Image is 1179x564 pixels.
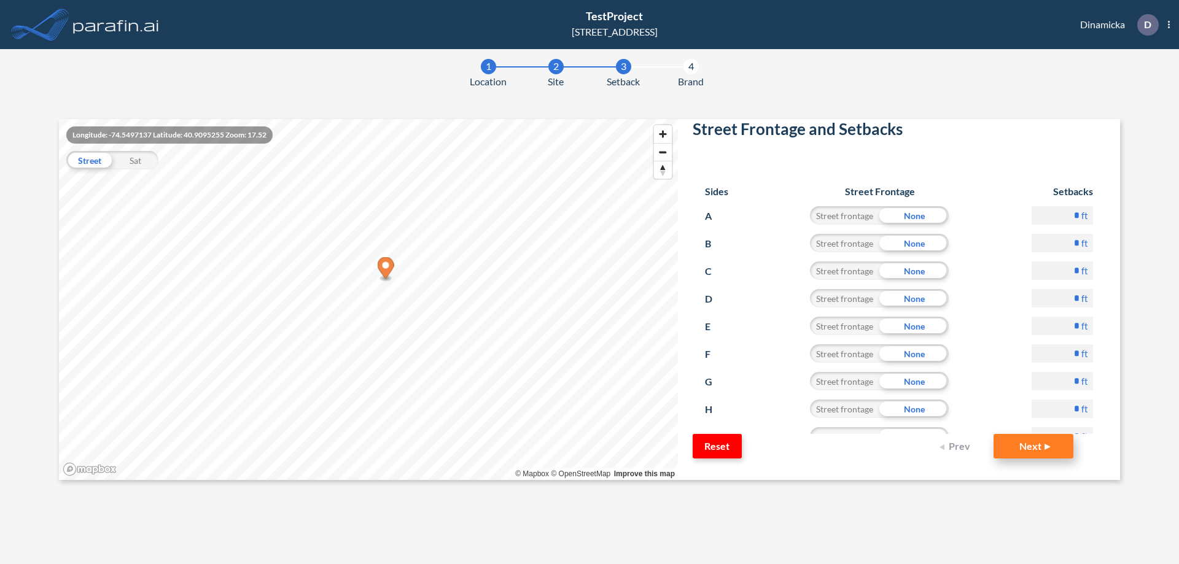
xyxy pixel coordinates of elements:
[1032,185,1093,197] h6: Setbacks
[607,74,640,89] span: Setback
[654,161,672,179] button: Reset bearing to north
[1081,292,1088,304] label: ft
[879,261,949,280] div: None
[879,317,949,335] div: None
[1081,347,1088,360] label: ft
[810,234,879,252] div: Street frontage
[1062,14,1170,36] div: Dinamicka
[879,427,949,446] div: None
[705,185,728,197] h6: Sides
[932,434,981,458] button: Prev
[586,9,643,23] span: TestProject
[693,434,742,458] button: Reset
[515,469,549,478] a: Mapbox
[705,234,728,253] p: B
[683,59,699,74] div: 4
[879,372,949,390] div: None
[614,469,675,478] a: Improve this map
[481,59,496,74] div: 1
[1081,403,1088,415] label: ft
[705,206,728,226] p: A
[994,434,1073,458] button: Next
[810,427,879,446] div: Street frontage
[810,289,879,307] div: Street frontage
[63,462,117,476] a: Mapbox homepage
[470,74,507,89] span: Location
[705,400,728,419] p: H
[548,74,564,89] span: Site
[879,344,949,363] div: None
[1081,430,1088,442] label: ft
[705,289,728,309] p: D
[654,143,672,161] button: Zoom out
[1081,375,1088,387] label: ft
[705,427,728,447] p: I
[654,144,672,161] span: Zoom out
[879,234,949,252] div: None
[66,151,112,169] div: Street
[879,206,949,225] div: None
[616,59,631,74] div: 3
[678,74,704,89] span: Brand
[705,317,728,336] p: E
[810,261,879,280] div: Street frontage
[810,317,879,335] div: Street frontage
[693,120,1105,144] h2: Street Frontage and Setbacks
[1081,320,1088,332] label: ft
[798,185,961,197] h6: Street Frontage
[378,257,394,282] div: Map marker
[810,206,879,225] div: Street frontage
[1081,209,1088,222] label: ft
[1081,265,1088,277] label: ft
[1081,237,1088,249] label: ft
[71,12,161,37] img: logo
[879,400,949,418] div: None
[1144,19,1151,30] p: D
[548,59,564,74] div: 2
[879,289,949,307] div: None
[705,372,728,392] p: G
[551,469,610,478] a: OpenStreetMap
[810,400,879,418] div: Street frontage
[572,25,658,39] div: [STREET_ADDRESS]
[705,344,728,364] p: F
[66,126,273,144] div: Longitude: -74.5497137 Latitude: 40.9095255 Zoom: 17.52
[112,151,158,169] div: Sat
[810,372,879,390] div: Street frontage
[59,119,678,480] canvas: Map
[810,344,879,363] div: Street frontage
[705,261,728,281] p: C
[654,125,672,143] button: Zoom in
